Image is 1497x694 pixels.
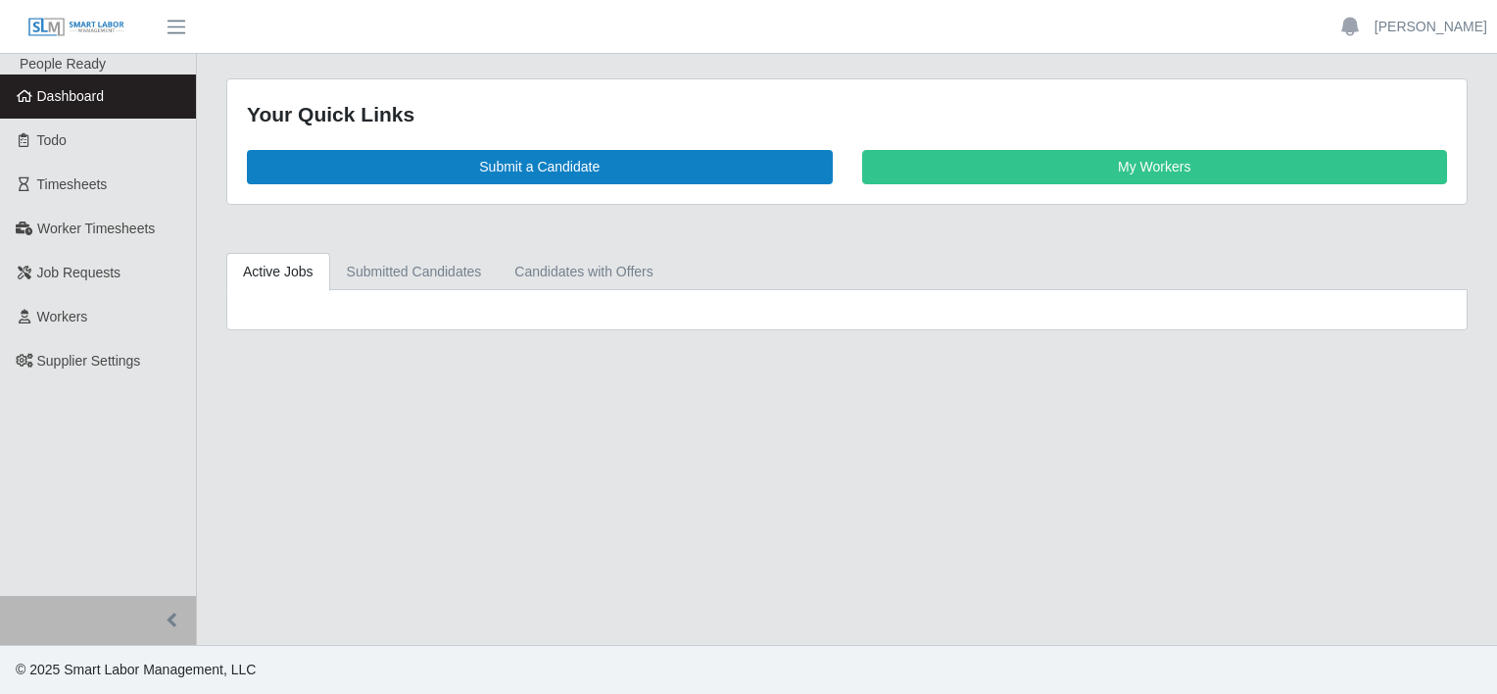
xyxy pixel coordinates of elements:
a: [PERSON_NAME] [1375,17,1487,37]
img: SLM Logo [27,17,125,38]
div: Your Quick Links [247,99,1447,130]
span: Dashboard [37,88,105,104]
span: © 2025 Smart Labor Management, LLC [16,662,256,677]
span: Timesheets [37,176,108,192]
span: Supplier Settings [37,353,141,369]
span: Job Requests [37,265,121,280]
span: Todo [37,132,67,148]
a: My Workers [862,150,1448,184]
span: People Ready [20,56,106,72]
span: Workers [37,309,88,324]
a: Candidates with Offers [498,253,669,291]
a: Submit a Candidate [247,150,833,184]
a: Submitted Candidates [330,253,499,291]
a: Active Jobs [226,253,330,291]
span: Worker Timesheets [37,221,155,236]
